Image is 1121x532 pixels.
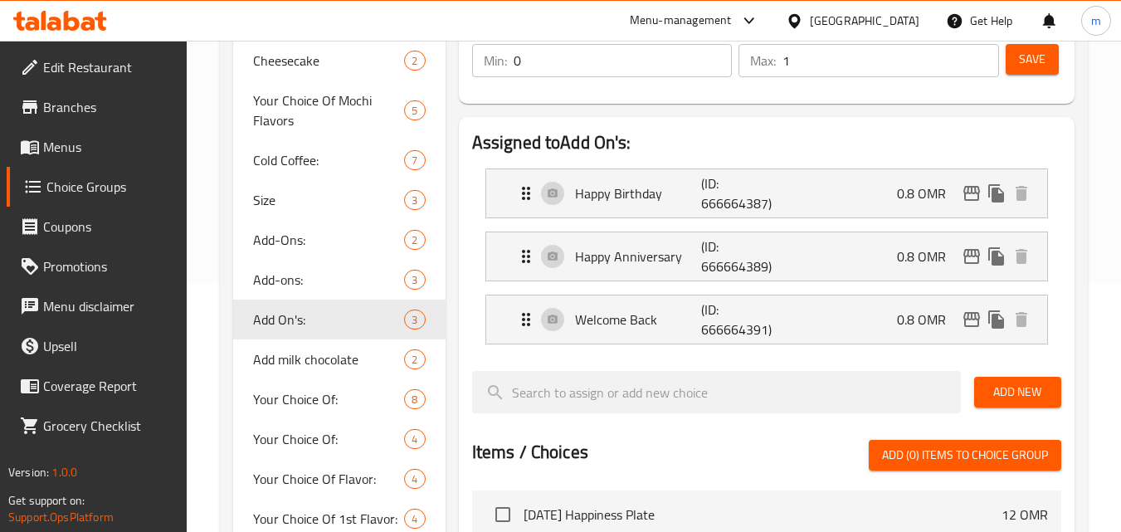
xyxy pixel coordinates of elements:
[43,57,174,77] span: Edit Restaurant
[43,416,174,436] span: Grocery Checklist
[404,509,425,529] div: Choices
[575,246,702,266] p: Happy Anniversary
[253,469,404,489] span: Your Choice Of Flavor:
[472,130,1061,155] h2: Assigned to Add On's:
[253,150,404,170] span: Cold Coffee:
[1009,181,1034,206] button: delete
[882,445,1048,466] span: Add (0) items to choice group
[43,97,174,117] span: Branches
[404,389,425,409] div: Choices
[233,140,445,180] div: Cold Coffee:7
[253,509,404,529] span: Your Choice Of 1st Flavor:
[974,377,1061,408] button: Add New
[405,103,424,119] span: 5
[233,459,445,499] div: Your Choice Of Flavor:4
[233,300,445,339] div: Add On's:3
[897,183,959,203] p: 0.8 OMR
[486,169,1047,217] div: Expand
[701,237,786,276] p: (ID: 666664389)
[404,190,425,210] div: Choices
[7,87,188,127] a: Branches
[405,511,424,527] span: 4
[43,137,174,157] span: Menus
[405,312,424,328] span: 3
[984,181,1009,206] button: duplicate
[472,371,961,413] input: search
[233,339,445,379] div: Add milk chocolate2
[233,260,445,300] div: Add-ons:3
[404,270,425,290] div: Choices
[43,217,174,237] span: Coupons
[7,167,188,207] a: Choice Groups
[750,51,776,71] p: Max:
[43,336,174,356] span: Upsell
[233,41,445,81] div: Cheesecake2
[7,47,188,87] a: Edit Restaurant
[869,440,1061,471] button: Add (0) items to choice group
[7,246,188,286] a: Promotions
[984,244,1009,269] button: duplicate
[43,256,174,276] span: Promotions
[253,429,404,449] span: Your Choice Of:
[1091,12,1101,30] span: m
[7,286,188,326] a: Menu disclaimer
[8,461,49,483] span: Version:
[485,497,520,532] span: Select choice
[810,12,919,30] div: [GEOGRAPHIC_DATA]
[7,406,188,446] a: Grocery Checklist
[1009,244,1034,269] button: delete
[43,296,174,316] span: Menu disclaimer
[233,379,445,419] div: Your Choice Of:8
[253,349,404,369] span: Add milk chocolate
[404,230,425,250] div: Choices
[701,173,786,213] p: (ID: 666664387)
[46,177,174,197] span: Choice Groups
[575,310,702,329] p: Welcome Back
[404,469,425,489] div: Choices
[253,310,404,329] span: Add On's:
[253,90,404,130] span: Your Choice Of Mochi Flavors
[253,389,404,409] span: Your Choice Of:
[1009,307,1034,332] button: delete
[524,505,1002,525] span: [DATE] Happiness Plate
[405,432,424,447] span: 4
[43,376,174,396] span: Coverage Report
[987,382,1048,403] span: Add New
[405,193,424,208] span: 3
[1019,49,1045,70] span: Save
[405,153,424,168] span: 7
[51,461,77,483] span: 1.0.0
[233,220,445,260] div: Add-Ons:2
[486,295,1047,344] div: Expand
[472,162,1061,225] li: Expand
[405,53,424,69] span: 2
[630,11,732,31] div: Menu-management
[1002,505,1048,525] p: 12 OMR
[486,232,1047,281] div: Expand
[959,307,984,332] button: edit
[959,181,984,206] button: edit
[233,81,445,140] div: Your Choice Of Mochi Flavors5
[405,392,424,408] span: 8
[253,190,404,210] span: Size
[7,127,188,167] a: Menus
[472,288,1061,351] li: Expand
[404,349,425,369] div: Choices
[959,244,984,269] button: edit
[8,490,85,511] span: Get support on:
[405,471,424,487] span: 4
[233,419,445,459] div: Your Choice Of:4
[472,225,1061,288] li: Expand
[484,51,507,71] p: Min:
[897,310,959,329] p: 0.8 OMR
[405,272,424,288] span: 3
[1006,44,1059,75] button: Save
[472,440,588,465] h2: Items / Choices
[253,270,404,290] span: Add-ons:
[575,183,702,203] p: Happy Birthday
[253,230,404,250] span: Add-Ons:
[405,232,424,248] span: 2
[7,366,188,406] a: Coverage Report
[405,352,424,368] span: 2
[253,51,404,71] span: Cheesecake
